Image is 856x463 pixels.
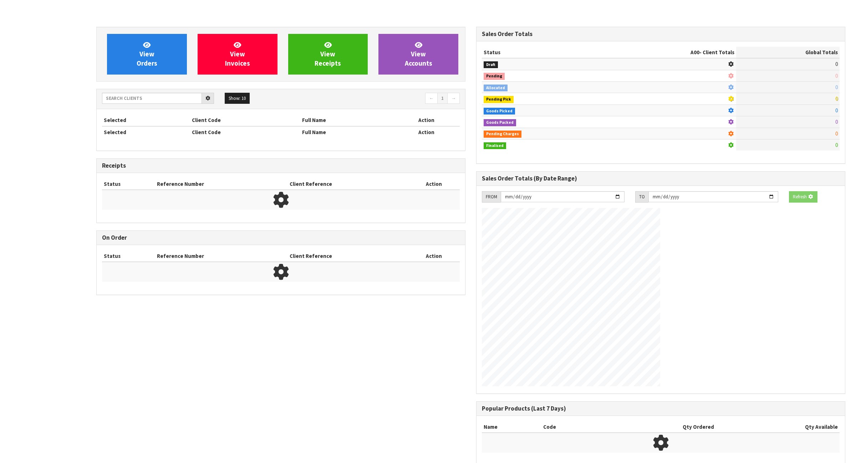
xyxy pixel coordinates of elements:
[482,191,501,203] div: FROM
[102,162,460,169] h3: Receipts
[600,47,736,58] th: - Client Totals
[789,191,817,203] button: Refresh
[716,421,840,433] th: Qty Available
[405,41,432,67] span: View Accounts
[198,34,277,75] a: ViewInvoices
[300,115,393,126] th: Full Name
[155,178,288,190] th: Reference Number
[288,250,408,262] th: Client Reference
[635,191,648,203] div: TO
[835,142,838,148] span: 0
[484,73,505,80] span: Pending
[437,93,448,104] a: 1
[482,31,840,37] h3: Sales Order Totals
[484,131,521,138] span: Pending Charges
[484,61,498,68] span: Draft
[736,47,840,58] th: Global Totals
[408,250,460,262] th: Action
[102,250,155,262] th: Status
[835,95,838,102] span: 0
[300,126,393,138] th: Full Name
[835,118,838,125] span: 0
[691,49,699,56] span: A00
[835,107,838,114] span: 0
[484,119,516,126] span: Goods Packed
[225,93,250,104] button: Show: 10
[102,115,190,126] th: Selected
[393,126,460,138] th: Action
[835,130,838,137] span: 0
[378,34,458,75] a: ViewAccounts
[102,234,460,241] h3: On Order
[484,96,514,103] span: Pending Pick
[225,41,250,67] span: View Invoices
[835,84,838,91] span: 0
[408,178,460,190] th: Action
[102,126,190,138] th: Selected
[286,93,460,105] nav: Page navigation
[482,47,600,58] th: Status
[482,175,840,182] h3: Sales Order Totals (By Date Range)
[482,405,840,412] h3: Popular Products (Last 7 Days)
[190,126,300,138] th: Client Code
[447,93,460,104] a: →
[484,142,506,149] span: Finalised
[155,250,288,262] th: Reference Number
[541,421,597,433] th: Code
[597,421,716,433] th: Qty Ordered
[425,93,438,104] a: ←
[288,34,368,75] a: ViewReceipts
[107,34,187,75] a: ViewOrders
[102,178,155,190] th: Status
[190,115,300,126] th: Client Code
[484,85,508,92] span: Allocated
[835,61,838,67] span: 0
[315,41,341,67] span: View Receipts
[484,108,515,115] span: Goods Picked
[835,72,838,79] span: 0
[102,93,202,104] input: Search clients
[137,41,157,67] span: View Orders
[482,421,541,433] th: Name
[393,115,460,126] th: Action
[288,178,408,190] th: Client Reference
